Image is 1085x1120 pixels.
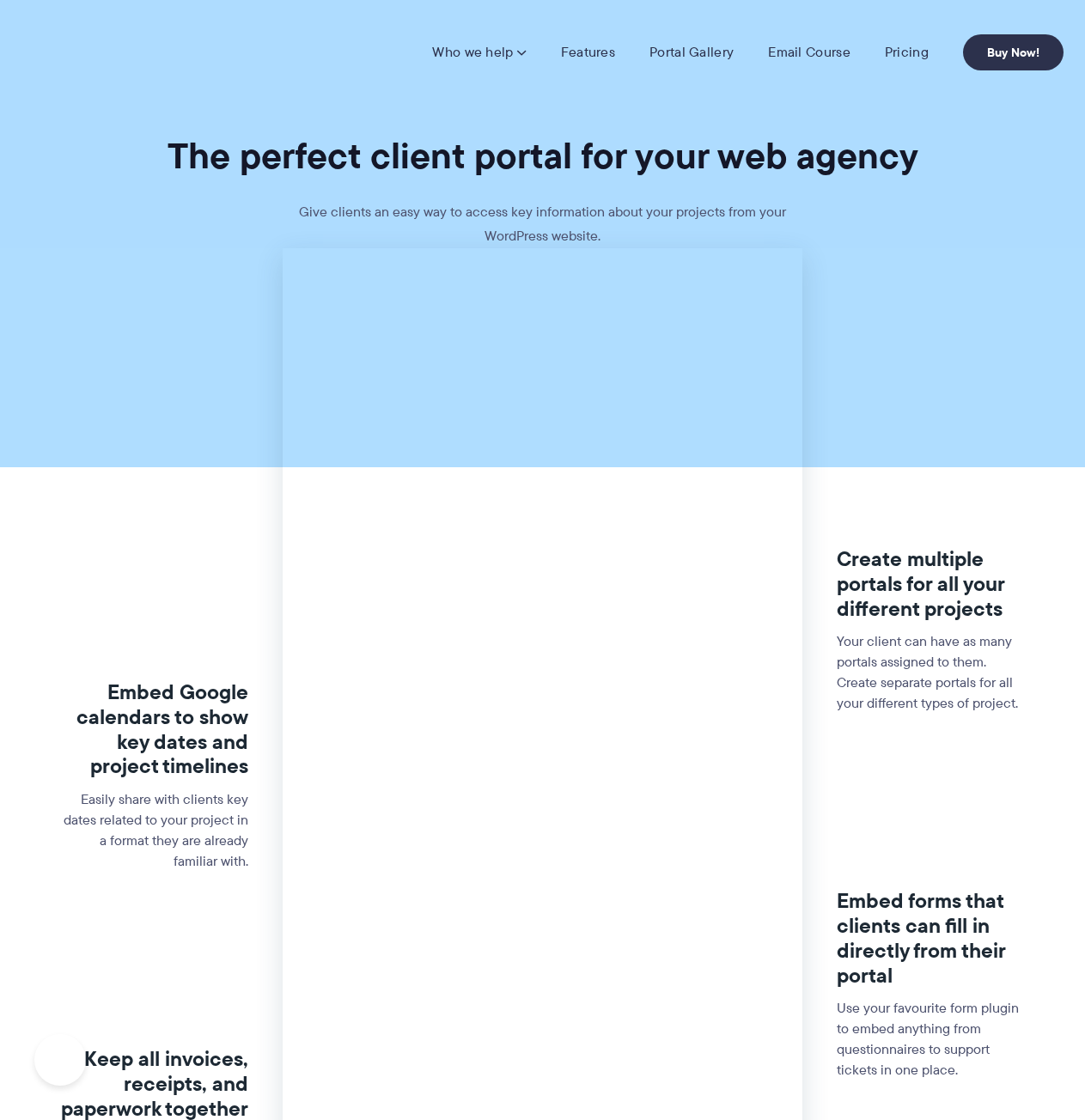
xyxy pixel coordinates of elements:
h3: Embed Google calendars to show key dates and project timelines [60,680,248,779]
a: Pricing [885,44,929,61]
p: Give clients an easy way to access key information about your projects from your WordPress website. [285,200,801,248]
h3: Create multiple portals for all your different projects [837,547,1025,621]
a: Portal Gallery [649,44,734,61]
p: Easily share with clients key dates related to your project in a format they are already familiar... [60,789,248,872]
h3: Embed forms that clients can fill in directly from their portal [837,889,1025,988]
p: Your client can have as many portals assigned to them. Create separate portals for all your diffe... [837,631,1025,714]
p: Use your favourite form plugin to embed anything from questionnaires to support tickets in one pl... [837,998,1025,1080]
a: Email Course [768,44,850,61]
a: Who we help [432,44,526,61]
iframe: Toggle Customer Support [34,1034,86,1086]
a: Features [561,44,615,61]
a: Buy Now! [963,34,1064,70]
